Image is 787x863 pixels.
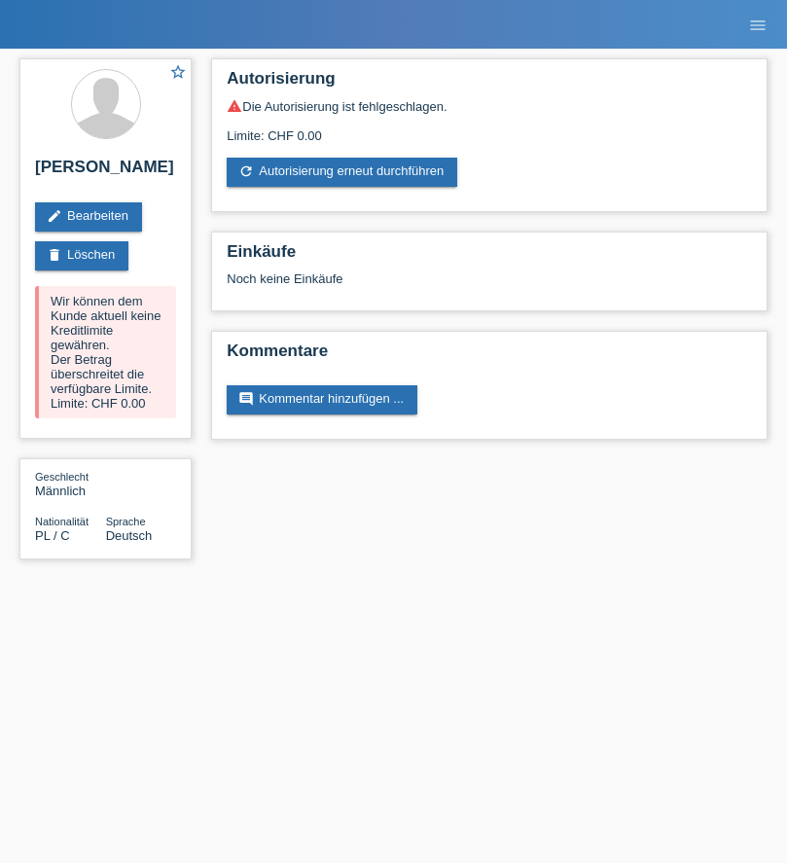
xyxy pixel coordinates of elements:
div: Noch keine Einkäufe [227,271,752,301]
span: Sprache [106,516,146,527]
i: delete [47,247,62,263]
i: menu [748,16,768,35]
h2: Autorisierung [227,69,752,98]
span: Geschlecht [35,471,89,483]
a: commentKommentar hinzufügen ... [227,385,417,414]
i: edit [47,208,62,224]
i: star_border [169,63,187,81]
i: comment [238,391,254,407]
h2: Einkäufe [227,242,752,271]
div: Wir können dem Kunde aktuell keine Kreditlimite gewähren. Der Betrag überschreitet die verfügbare... [35,286,176,418]
a: refreshAutorisierung erneut durchführen [227,158,457,187]
h2: [PERSON_NAME] [35,158,176,187]
div: Männlich [35,469,106,498]
h2: Kommentare [227,342,752,371]
div: Die Autorisierung ist fehlgeschlagen. [227,98,752,114]
i: warning [227,98,242,114]
div: Limite: CHF 0.00 [227,114,752,143]
a: star_border [169,63,187,84]
a: deleteLöschen [35,241,128,270]
i: refresh [238,163,254,179]
a: editBearbeiten [35,202,142,232]
span: Nationalität [35,516,89,527]
span: Deutsch [106,528,153,543]
span: Polen / C / 01.01.2010 [35,528,70,543]
a: menu [738,18,777,30]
